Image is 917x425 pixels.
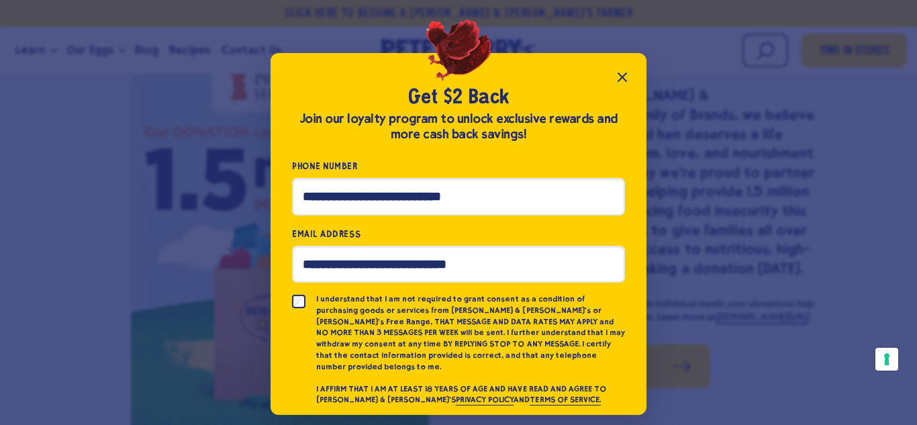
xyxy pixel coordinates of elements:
[292,111,625,142] div: Join our loyalty program to unlock exclusive rewards and more cash back savings!
[292,158,625,174] label: Phone Number
[609,64,636,91] button: Close popup
[316,293,625,373] p: I understand that I am not required to grant consent as a condition of purchasing goods or servic...
[292,295,305,308] input: I understand that I am not required to grant consent as a condition of purchasing goods or servic...
[292,85,625,111] h2: Get $2 Back
[530,395,600,406] a: TERMS OF SERVICE.
[875,348,898,371] button: Your consent preferences for tracking technologies
[292,226,625,242] label: Email Address
[316,383,625,406] p: I AFFIRM THAT I AM AT LEAST 18 YEARS OF AGE AND HAVE READ AND AGREE TO [PERSON_NAME] & [PERSON_NA...
[456,395,514,406] a: PRIVACY POLICY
